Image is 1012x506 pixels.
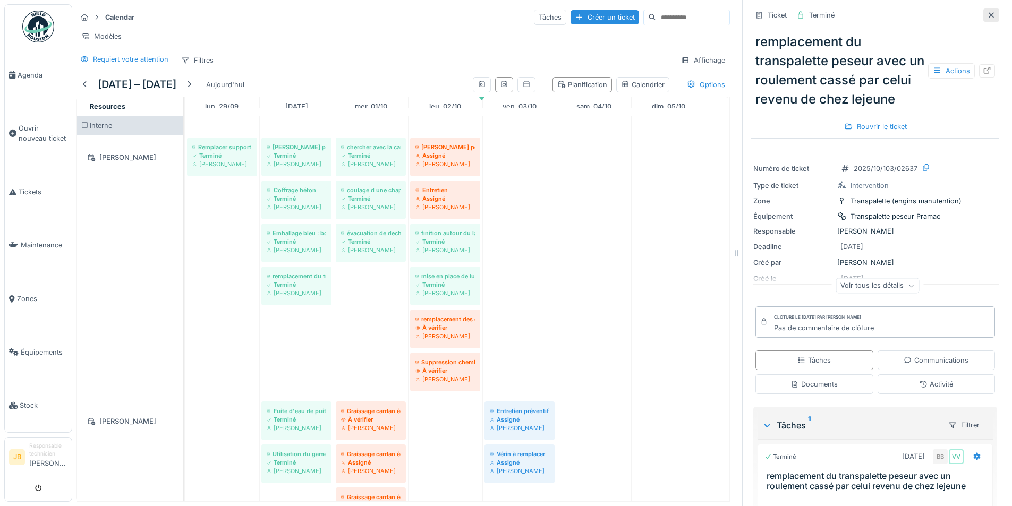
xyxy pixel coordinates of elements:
[341,407,401,415] div: Graissage cardan équilibrage
[415,366,475,375] div: À vérifier
[93,54,168,64] div: Requiert votre attention
[83,415,176,428] div: [PERSON_NAME]
[5,102,72,166] a: Ouvrir nouveau ticket
[415,323,475,332] div: À vérifier
[933,449,948,464] div: BB
[928,63,975,79] div: Actions
[840,119,911,134] div: Rouvrir le ticket
[854,164,917,174] div: 2025/10/103/02637
[753,164,833,174] div: Numéro de ticket
[415,358,475,366] div: Suppression cheminée
[9,449,25,465] li: JB
[192,160,252,168] div: [PERSON_NAME]
[267,203,326,211] div: [PERSON_NAME]
[415,289,475,297] div: [PERSON_NAME]
[415,186,475,194] div: Entretien
[809,10,835,20] div: Terminé
[9,442,67,475] a: JB Responsable technicien[PERSON_NAME]
[341,415,401,424] div: À vérifier
[202,99,241,114] a: 29 septembre 2025
[341,246,401,254] div: [PERSON_NAME]
[621,80,665,90] div: Calendrier
[753,181,833,191] div: Type de ticket
[571,10,639,24] div: Créer un ticket
[851,196,962,206] div: Transpalette (engins manutention)
[676,53,730,68] div: Affichage
[5,165,72,219] a: Tickets
[18,70,67,80] span: Agenda
[415,203,475,211] div: [PERSON_NAME]
[649,99,688,114] a: 5 octobre 2025
[415,229,475,237] div: finition autour du lave main MSG
[762,419,939,432] div: Tâches
[490,450,549,458] div: Vérin à remplacer
[797,355,831,365] div: Tâches
[943,417,984,433] div: Filtrer
[949,449,964,464] div: VV
[267,186,326,194] div: Coffrage béton
[267,289,326,297] div: [PERSON_NAME]
[753,226,833,236] div: Responsable
[341,467,401,475] div: [PERSON_NAME]
[534,10,566,25] div: Tâches
[21,347,67,357] span: Équipements
[267,458,326,467] div: Terminé
[267,280,326,289] div: Terminé
[101,12,139,22] strong: Calendar
[267,237,326,246] div: Terminé
[90,102,125,110] span: Resources
[192,143,252,151] div: Remplacer support documentaire zone Affinage
[753,211,833,221] div: Équipement
[5,379,72,432] a: Stock
[29,442,67,473] li: [PERSON_NAME]
[415,143,475,151] div: [PERSON_NAME] pour verifier les valeurs d une PT100 sur tracing pendant qu il la changeait (RL)
[427,99,464,114] a: 2 octobre 2025
[490,424,549,432] div: [PERSON_NAME]
[267,246,326,254] div: [PERSON_NAME]
[415,332,475,340] div: [PERSON_NAME]
[90,122,112,130] span: Interne
[341,203,401,211] div: [PERSON_NAME]
[19,123,67,143] span: Ouvrir nouveau ticket
[902,451,925,461] div: [DATE]
[415,151,475,160] div: Assigné
[5,48,72,102] a: Agenda
[840,242,863,252] div: [DATE]
[904,355,968,365] div: Communications
[267,151,326,160] div: Terminé
[267,229,326,237] div: Emballage bleu : boucher ouverture vers chemin de câbles derrière armoire étiquette
[768,10,787,20] div: Ticket
[753,226,997,236] div: [PERSON_NAME]
[753,242,833,252] div: Deadline
[682,77,730,92] div: Options
[352,99,390,114] a: 1 octobre 2025
[415,194,475,203] div: Assigné
[19,187,67,197] span: Tickets
[21,240,67,250] span: Maintenance
[22,11,54,42] img: Badge_color-CXgf-gQk.svg
[267,415,326,424] div: Terminé
[753,258,833,268] div: Créé par
[341,143,401,151] div: chercher avec la camionette outillages chez lecot et brico
[500,99,539,114] a: 3 octobre 2025
[341,493,401,501] div: Graissage cardan équilibrage
[774,323,874,333] div: Pas de commentaire de clôture
[557,80,607,90] div: Planification
[202,78,249,92] div: Aujourd'hui
[574,99,614,114] a: 4 octobre 2025
[267,450,326,458] div: Utilisation du gameboy des Kuka's
[490,415,549,424] div: Assigné
[341,450,401,458] div: Graissage cardan équilibrage
[341,458,401,467] div: Assigné
[76,29,126,44] div: Modèles
[267,424,326,432] div: [PERSON_NAME]
[83,151,176,164] div: [PERSON_NAME]
[808,419,811,432] sup: 1
[919,379,953,389] div: Activité
[341,229,401,237] div: évacuation de dechets + mitraille
[753,258,997,268] div: [PERSON_NAME]
[415,246,475,254] div: [PERSON_NAME]
[17,294,67,304] span: Zones
[341,160,401,168] div: [PERSON_NAME]
[192,151,252,160] div: Terminé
